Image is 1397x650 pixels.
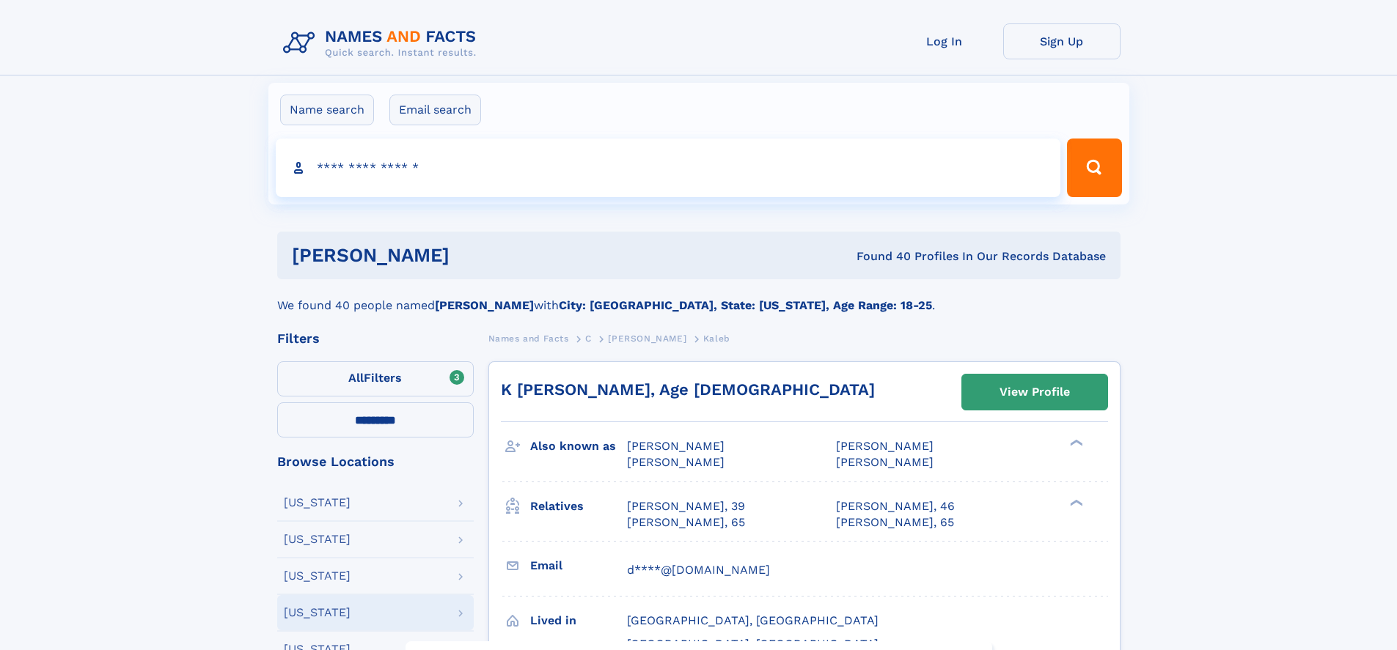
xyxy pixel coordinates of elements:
a: [PERSON_NAME], 39 [627,498,745,514]
input: search input [276,139,1061,197]
a: Sign Up [1003,23,1121,59]
div: [US_STATE] [284,533,351,545]
div: [US_STATE] [284,497,351,509]
div: View Profile [1000,375,1070,409]
a: [PERSON_NAME] [608,329,686,347]
img: Logo Names and Facts [277,23,488,63]
h3: Lived in [530,608,627,633]
div: [US_STATE] [284,607,351,618]
span: [PERSON_NAME] [836,455,934,469]
div: We found 40 people named with . [277,279,1121,314]
a: [PERSON_NAME], 65 [627,514,745,531]
span: C [585,333,592,344]
div: ❯ [1066,498,1084,507]
h1: [PERSON_NAME] [292,246,653,265]
a: K [PERSON_NAME], Age [DEMOGRAPHIC_DATA] [501,380,875,399]
b: City: [GEOGRAPHIC_DATA], State: [US_STATE], Age Range: 18-25 [559,298,932,312]
div: Browse Locations [277,455,474,468]
div: [US_STATE] [284,570,351,582]
a: [PERSON_NAME], 46 [836,498,955,514]
div: Found 40 Profiles In Our Records Database [653,248,1106,265]
span: [PERSON_NAME] [627,439,725,453]
a: View Profile [962,374,1107,410]
span: [PERSON_NAME] [627,455,725,469]
a: Names and Facts [488,329,569,347]
h3: Also known as [530,434,627,459]
label: Filters [277,361,474,396]
div: Filters [277,332,474,345]
label: Email search [389,95,481,125]
a: [PERSON_NAME], 65 [836,514,954,531]
label: Name search [280,95,374,125]
span: Kaleb [703,333,730,344]
div: ❯ [1066,438,1084,448]
span: All [348,371,364,385]
a: C [585,329,592,347]
b: [PERSON_NAME] [435,298,534,312]
span: [PERSON_NAME] [836,439,934,453]
h3: Relatives [530,494,627,519]
span: [PERSON_NAME] [608,333,686,344]
button: Search Button [1067,139,1121,197]
h3: Email [530,553,627,578]
a: Log In [886,23,1003,59]
span: [GEOGRAPHIC_DATA], [GEOGRAPHIC_DATA] [627,613,879,627]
